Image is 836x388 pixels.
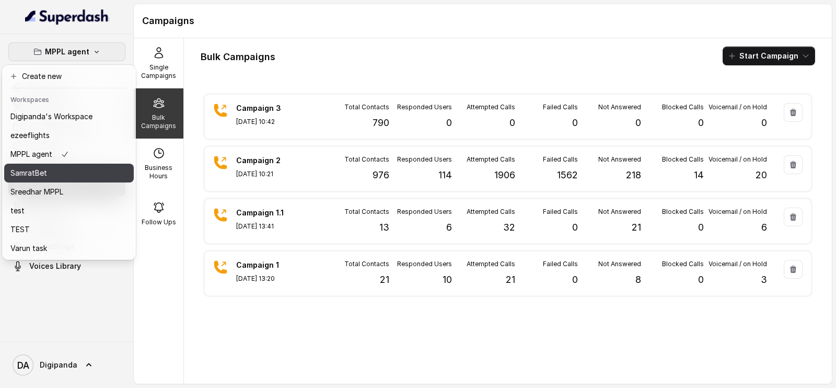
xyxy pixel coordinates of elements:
[10,167,47,179] p: SamratBet
[4,67,134,86] button: Create new
[10,186,63,198] p: Sreedhar MPPL
[10,110,92,123] p: Digipanda's Workspace
[10,242,47,255] p: Varun task
[4,90,134,107] header: Workspaces
[2,65,136,260] div: MPPL agent
[10,223,30,236] p: TEST
[8,42,125,61] button: MPPL agent
[10,148,52,161] p: MPPL agent
[10,204,25,217] p: test
[10,129,50,142] p: ezeeflights
[45,45,89,58] p: MPPL agent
